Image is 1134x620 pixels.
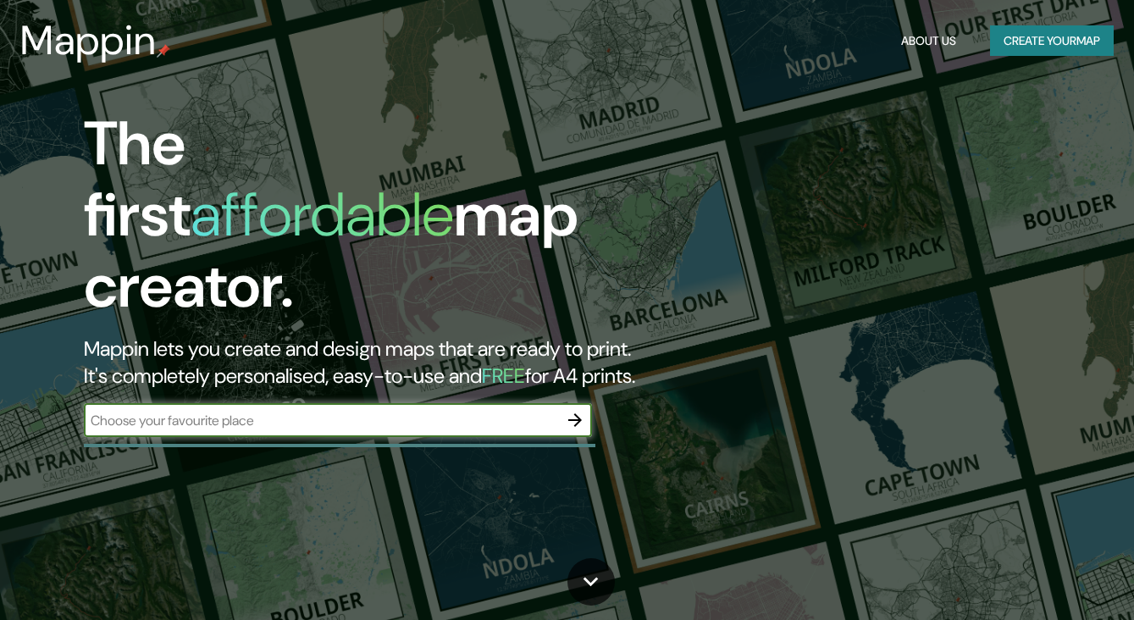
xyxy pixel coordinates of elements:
h5: FREE [482,363,525,389]
button: Create yourmap [990,25,1114,57]
button: About Us [894,25,963,57]
h1: The first map creator. [84,108,651,335]
h1: affordable [191,175,454,254]
h2: Mappin lets you create and design maps that are ready to print. It's completely personalised, eas... [84,335,651,390]
img: mappin-pin [157,44,170,58]
h3: Mappin [20,17,157,64]
input: Choose your favourite place [84,411,558,430]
